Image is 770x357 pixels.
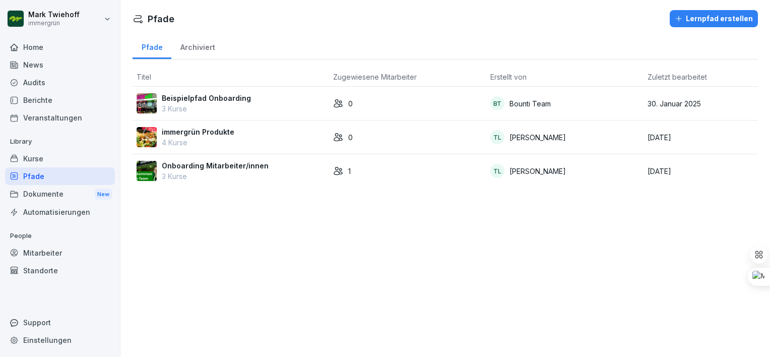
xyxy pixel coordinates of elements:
div: TL [490,130,504,144]
p: [PERSON_NAME] [509,132,566,143]
a: Archiviert [171,33,224,59]
p: Library [5,134,115,150]
a: Pfade [5,167,115,185]
p: [DATE] [648,132,754,143]
img: dgl23nbcrt64cbxendyjtgpe.png [137,127,157,147]
a: News [5,56,115,74]
p: People [5,228,115,244]
p: immergrün [28,20,80,27]
a: Pfade [133,33,171,59]
img: xqablfadogdr0ae9hbgy1rl8.png [137,93,157,113]
div: Lernpfad erstellen [675,13,753,24]
a: Audits [5,74,115,91]
div: TL [490,164,504,178]
a: Standorte [5,262,115,279]
div: Support [5,314,115,331]
a: Veranstaltungen [5,109,115,127]
p: Onboarding Mitarbeiter/innen [162,160,269,171]
a: Einstellungen [5,331,115,349]
p: 4 Kurse [162,137,234,148]
a: Kurse [5,150,115,167]
img: ap800cs1tyxp6w3p0z62ogg3.png [137,161,157,181]
p: 3 Kurse [162,171,269,182]
p: Bounti Team [509,98,551,109]
button: Lernpfad erstellen [670,10,758,27]
p: 0 [348,132,353,143]
a: DokumenteNew [5,185,115,204]
div: Dokumente [5,185,115,204]
span: Zuletzt bearbeitet [648,73,707,81]
p: Beispielpfad Onboarding [162,93,251,103]
p: 3 Kurse [162,103,251,114]
p: 0 [348,98,353,109]
span: Erstellt von [490,73,527,81]
h1: Pfade [148,12,174,26]
div: BT [490,96,504,110]
p: 30. Januar 2025 [648,98,754,109]
span: Titel [137,73,151,81]
div: New [95,189,112,200]
p: [DATE] [648,166,754,176]
p: Mark Twiehoff [28,11,80,19]
a: Mitarbeiter [5,244,115,262]
span: Zugewiesene Mitarbeiter [333,73,417,81]
p: immergrün Produkte [162,127,234,137]
a: Berichte [5,91,115,109]
p: 1 [348,166,351,176]
a: Automatisierungen [5,203,115,221]
a: Home [5,38,115,56]
p: [PERSON_NAME] [509,166,566,176]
